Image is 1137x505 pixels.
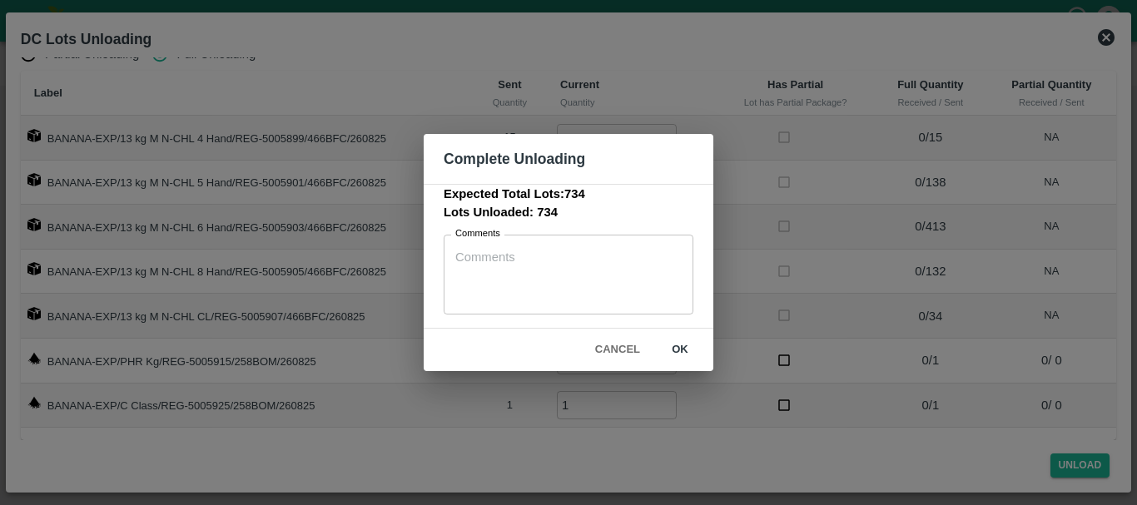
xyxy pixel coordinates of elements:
[444,151,585,167] b: Complete Unloading
[653,335,707,364] button: ok
[444,205,558,219] b: Lots Unloaded: 734
[444,187,585,201] b: Expected Total Lots: 734
[588,335,647,364] button: Cancel
[455,227,500,240] label: Comments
